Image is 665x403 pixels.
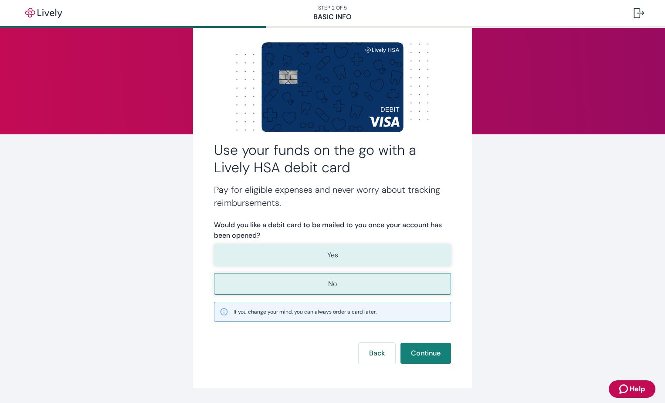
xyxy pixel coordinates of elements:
p: No [328,279,337,289]
p: Yes [327,250,338,260]
svg: Zendesk support icon [619,384,630,394]
button: Zendesk support iconHelp [609,380,655,398]
span: If you change your mind, you can always order a card later. [234,308,377,316]
button: Log out [627,3,651,24]
img: Lively [19,8,68,18]
label: Would you like a debit card to be mailed to you once your account has been opened? [214,220,451,241]
button: No [214,273,451,295]
h4: Pay for eligible expenses and never worry about tracking reimbursements. [214,183,451,209]
img: Debit card [261,42,404,132]
span: Help [630,384,645,394]
button: Continue [400,343,451,364]
h2: Use your funds on the go with a Lively HSA debit card [214,141,451,176]
img: Dot background [214,44,451,131]
button: Yes [214,244,451,266]
button: Back [359,343,395,364]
